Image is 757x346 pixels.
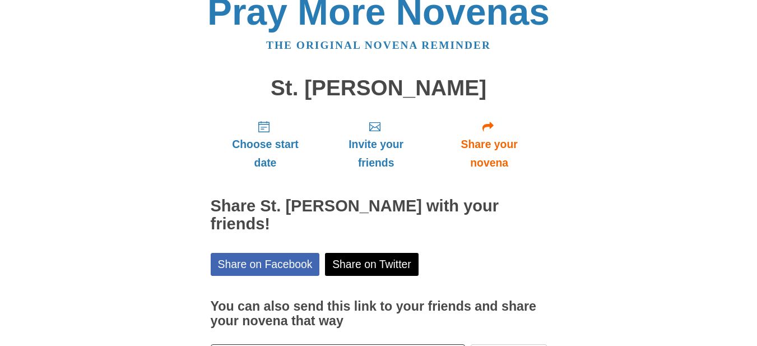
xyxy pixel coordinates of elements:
h3: You can also send this link to your friends and share your novena that way [211,299,547,328]
a: Share on Twitter [325,253,419,276]
a: Share on Facebook [211,253,320,276]
h2: Share St. [PERSON_NAME] with your friends! [211,197,547,233]
span: Choose start date [222,135,309,172]
a: Choose start date [211,111,321,178]
a: The original novena reminder [266,39,491,51]
h1: St. [PERSON_NAME] [211,76,547,100]
span: Invite your friends [331,135,420,172]
a: Invite your friends [320,111,431,178]
span: Share your novena [443,135,536,172]
a: Share your novena [432,111,547,178]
